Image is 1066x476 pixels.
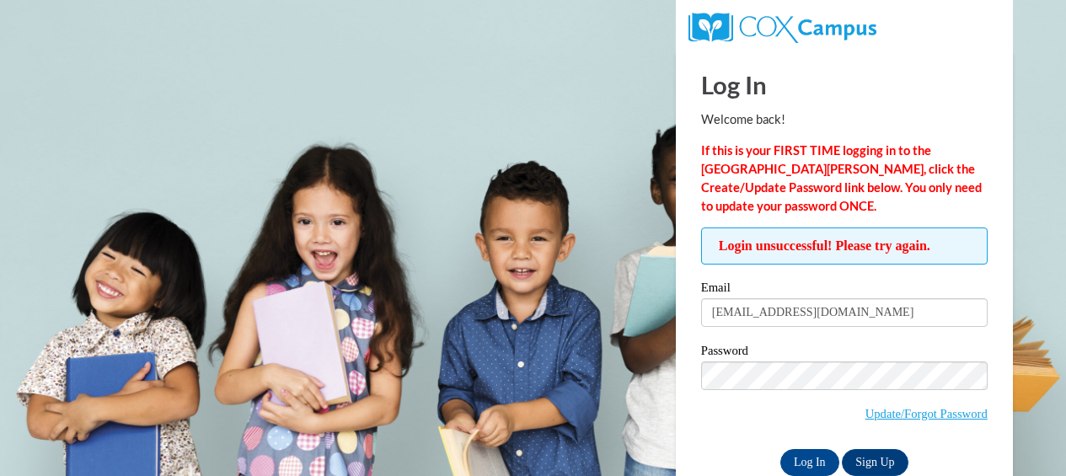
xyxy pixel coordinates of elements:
[780,449,839,476] input: Log In
[688,13,876,43] img: COX Campus
[701,143,982,213] strong: If this is your FIRST TIME logging in to the [GEOGRAPHIC_DATA][PERSON_NAME], click the Create/Upd...
[701,345,988,361] label: Password
[688,19,876,34] a: COX Campus
[865,407,988,420] a: Update/Forgot Password
[701,110,988,129] p: Welcome back!
[701,67,988,102] h1: Log In
[701,227,988,265] span: Login unsuccessful! Please try again.
[842,449,908,476] a: Sign Up
[701,281,988,298] label: Email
